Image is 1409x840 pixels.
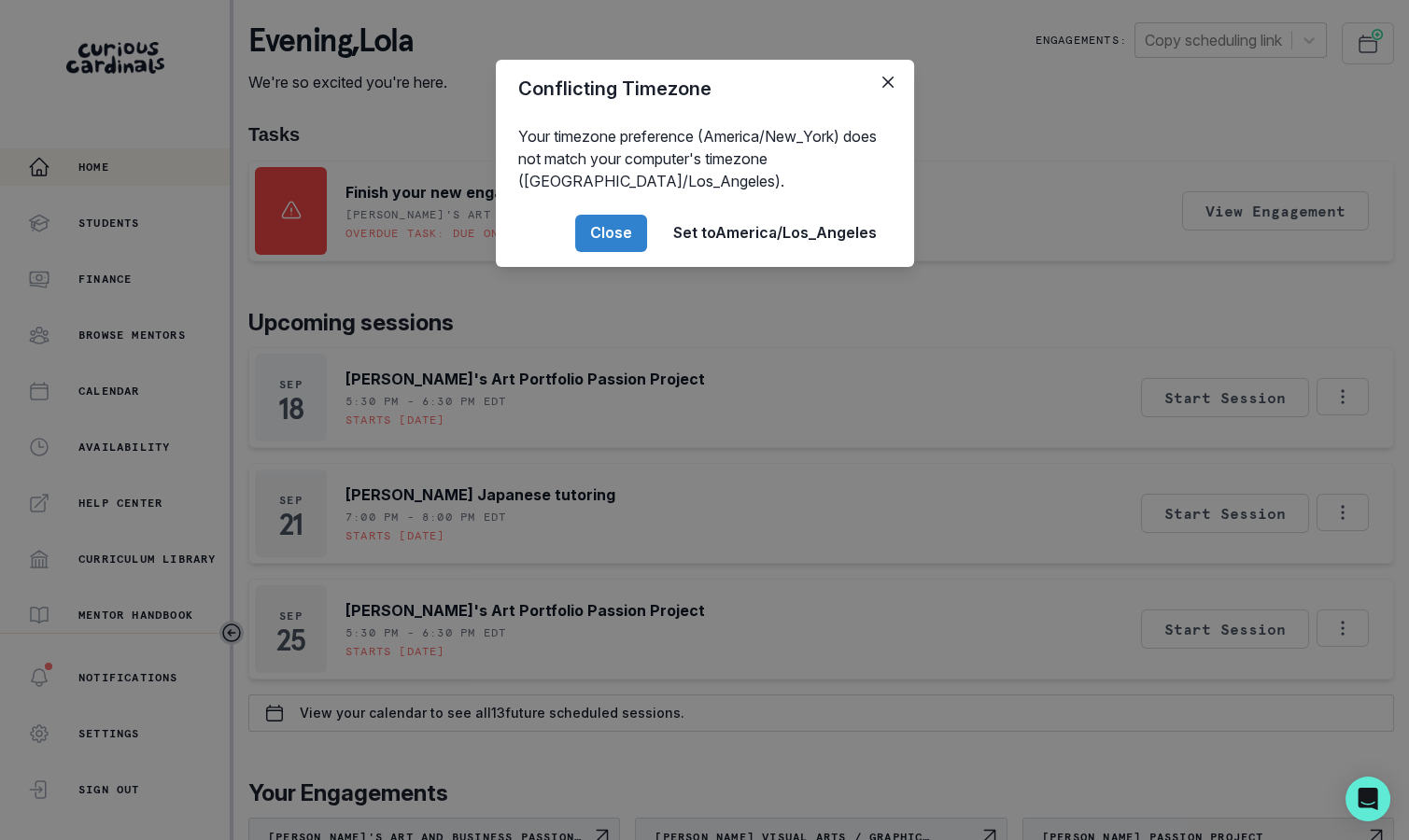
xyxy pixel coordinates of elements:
div: Your timezone preference (America/New_York) does not match your computer's timezone ([GEOGRAPHIC_... [496,118,914,200]
button: Set toAmerica/Los_Angeles [658,215,892,252]
div: Open Intercom Messenger [1346,777,1390,821]
button: Close [575,215,647,252]
button: Close [873,67,903,97]
header: Conflicting Timezone [496,60,914,118]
